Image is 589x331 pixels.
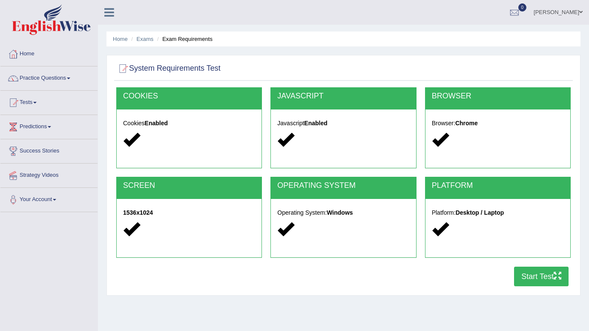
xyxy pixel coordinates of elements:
a: Success Stories [0,139,98,161]
li: Exam Requirements [155,35,213,43]
h2: COOKIES [123,92,255,101]
strong: Desktop / Laptop [456,209,504,216]
a: Strategy Videos [0,164,98,185]
strong: 1536x1024 [123,209,153,216]
button: Start Test [514,267,569,286]
a: Exams [137,36,154,42]
strong: Windows [327,209,353,216]
h2: JAVASCRIPT [277,92,409,101]
span: 0 [518,3,527,12]
a: Home [0,42,98,63]
a: Predictions [0,115,98,136]
a: Your Account [0,188,98,209]
a: Practice Questions [0,66,98,88]
h5: Browser: [432,120,564,127]
h5: Javascript [277,120,409,127]
h2: OPERATING SYSTEM [277,181,409,190]
a: Tests [0,91,98,112]
a: Home [113,36,128,42]
h5: Cookies [123,120,255,127]
strong: Chrome [455,120,478,127]
h2: System Requirements Test [116,62,221,75]
h5: Platform: [432,210,564,216]
h2: SCREEN [123,181,255,190]
strong: Enabled [304,120,327,127]
h2: PLATFORM [432,181,564,190]
h2: BROWSER [432,92,564,101]
h5: Operating System: [277,210,409,216]
strong: Enabled [145,120,168,127]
